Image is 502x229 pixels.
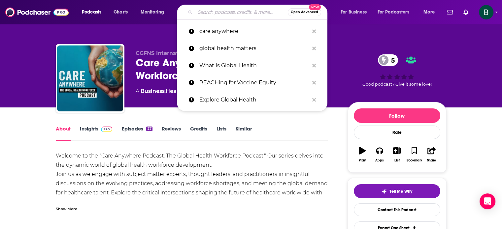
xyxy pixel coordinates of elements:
[217,126,226,141] a: Lists
[199,23,309,40] p: care anywhere
[479,5,493,19] img: User Profile
[394,158,400,162] div: List
[461,7,471,18] a: Show notifications dropdown
[406,143,423,166] button: Bookmark
[177,91,327,108] a: Explore Global Health
[82,8,101,17] span: Podcasts
[389,189,412,194] span: Tell Me Why
[136,50,203,56] span: CGFNS International Inc.
[56,126,71,141] a: About
[101,127,113,132] img: Podchaser Pro
[190,126,207,141] a: Credits
[109,7,132,17] a: Charts
[348,50,447,91] div: 5Good podcast? Give it some love!
[479,5,493,19] button: Show profile menu
[236,126,252,141] a: Similar
[121,126,152,141] a: Episodes27
[177,40,327,57] a: global health matters
[388,143,405,166] button: List
[378,8,409,17] span: For Podcasters
[336,7,375,17] button: open menu
[5,6,69,18] img: Podchaser - Follow, Share and Rate Podcasts
[136,87,235,95] div: A podcast
[56,151,328,207] div: Welcome to the "Care Anywhere Podcast: The Global Health Workforce Podcast." Our series delves in...
[166,88,184,94] a: Health
[385,54,398,66] span: 5
[114,8,128,17] span: Charts
[309,4,321,10] span: New
[291,11,318,14] span: Open Advanced
[362,82,432,87] span: Good podcast? Give it some love!
[195,7,288,17] input: Search podcasts, credits, & more...
[177,74,327,91] a: REACHing for Vaccine Equity
[177,23,327,40] a: care anywhere
[341,8,367,17] span: For Business
[199,40,309,57] p: global health matters
[354,108,440,123] button: Follow
[479,5,493,19] span: Logged in as betsy46033
[199,57,309,74] p: What Is Global Health
[444,7,455,18] a: Show notifications dropdown
[373,7,419,17] button: open menu
[359,158,366,162] div: Play
[288,8,321,16] button: Open AdvancedNew
[371,143,388,166] button: Apps
[136,7,173,17] button: open menu
[406,158,422,162] div: Bookmark
[480,193,495,209] div: Open Intercom Messenger
[141,8,164,17] span: Monitoring
[382,189,387,194] img: tell me why sparkle
[354,126,440,139] div: Rate
[354,203,440,216] a: Contact This Podcast
[378,54,398,66] a: 5
[77,7,110,17] button: open menu
[419,7,443,17] button: open menu
[199,74,309,91] p: REACHing for Vaccine Equity
[141,88,165,94] a: Business
[423,143,440,166] button: Share
[183,5,334,20] div: Search podcasts, credits, & more...
[162,126,181,141] a: Reviews
[80,126,113,141] a: InsightsPodchaser Pro
[423,8,435,17] span: More
[165,88,166,94] span: ,
[146,127,152,131] div: 27
[57,45,123,111] img: Care Anywhere: The Global Health Workforce Podcast
[354,184,440,198] button: tell me why sparkleTell Me Why
[375,158,384,162] div: Apps
[427,158,436,162] div: Share
[177,57,327,74] a: What Is Global Health
[354,143,371,166] button: Play
[199,91,309,108] p: Explore Global Health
